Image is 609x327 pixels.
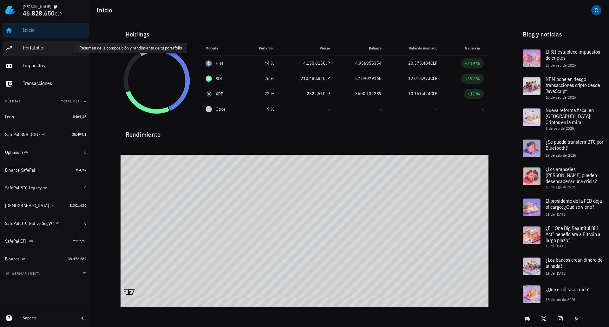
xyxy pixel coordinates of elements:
[248,75,274,82] div: 26 %
[5,239,28,244] div: SafePal ETH
[546,198,602,210] span: El presidente de la FED deja el cargo: ¿Qué se viene?
[591,5,601,15] div: avatar
[546,244,566,248] span: 15 de [DATE]
[23,9,55,17] span: 46.828.650
[546,95,576,100] span: 10 de sep de 2025
[546,63,576,68] span: 26 de sep de 2025
[3,216,89,231] a: SafePal BTC Native SegWit 0
[546,185,576,189] span: 18 de ago de 2025
[518,44,609,72] a: El SII establece impuestos de criptos 26 de sep de 2025
[518,221,609,252] a: ¿El “One Big Beautiful Bill Act” beneficiará a Bitcoin a largo plazo? 15 de [DATE]
[546,166,597,184] span: ¿Los aranceles [PERSON_NAME] pueden desencadenar una crisis?
[468,91,480,97] div: +11 %
[3,162,89,178] a: Binance SafePal 354,74
[430,60,437,66] span: CLP
[23,27,86,33] div: Inicio
[3,58,89,74] a: Impuestos
[7,271,40,276] span: agregar cuenta
[3,41,89,56] a: Portafolio
[206,75,212,82] div: SOL-icon
[70,203,86,208] span: 8.301.630
[323,75,330,81] span: CLP
[408,75,430,81] span: 12.016.973
[465,46,484,50] span: Ganancia
[206,91,212,97] div: XRP-icon
[121,24,489,44] div: Holdings
[3,233,89,249] a: SafePal ETH 7112,78
[55,11,62,17] span: CLP
[380,106,382,112] span: -
[303,60,323,66] span: 4.150.815
[430,75,437,81] span: CLP
[72,132,86,137] span: 38.499,1
[248,106,274,113] div: 9 %
[546,257,603,269] span: ¿Los bancos crean dinero de la nada?
[216,91,224,97] div: XRP
[3,198,89,213] a: [DEMOGRAPHIC_DATA] 8.301.630
[5,132,41,137] div: SafePal BNB DOGE
[206,60,212,67] div: ETH-icon
[216,75,223,82] div: SOL
[546,212,566,217] span: 31 de [DATE]
[518,162,609,193] a: ¿Los aranceles [PERSON_NAME] pueden desencadenar una crisis? 18 de ago de 2025
[328,106,330,112] span: -
[546,139,603,151] span: ¿Se puede transferir BTC por Bluetooth?
[518,252,609,280] a: ¿Los bancos crean dinero de la nada? 11 de [DATE]
[23,80,86,86] div: Transacciones
[340,90,382,97] div: 3600,132289
[408,60,430,66] span: 20.575.404
[546,225,600,243] span: ¿El “One Big Beautiful Bill Act” beneficiará a Bitcoin a largo plazo?
[546,107,594,125] span: Nueva reforma fiscal en [GEOGRAPHIC_DATA]: Criptos en la mira
[546,271,566,276] span: 11 de [DATE]
[96,5,115,15] h1: Inicio
[323,91,330,96] span: CLP
[436,106,437,112] span: -
[546,49,600,61] span: El SII establece impuestos de criptos
[546,76,600,94] span: NPM pone en riesgo transacciones cripto desde JavaScript
[3,94,89,109] button: CuentasTotal CLP
[430,91,437,96] span: CLP
[5,256,20,262] div: Binance
[248,60,274,67] div: 44 %
[23,45,86,51] div: Portafolio
[518,134,609,162] a: ¿Se puede transferir BTC por Bluetooth? 29 de ago de 2025
[61,99,80,103] span: Total CLP
[546,297,575,302] span: 16 de jun de 2025
[465,75,480,82] div: +197 %
[518,280,609,308] a: ¿Qué es el taco trade? 16 de jun de 2025
[408,91,430,96] span: 10.161.424
[5,167,35,173] div: Binance SafePal
[546,286,590,292] span: ¿Qué es el taco trade?
[5,203,49,208] div: [DEMOGRAPHIC_DATA]
[546,126,574,131] span: 8 de sep de 2025
[73,239,86,243] span: 7112,78
[482,106,484,112] span: -
[3,76,89,91] a: Transacciones
[518,72,609,103] a: NPM pone en riesgo transacciones cripto desde JavaScript 10 de sep de 2025
[75,167,86,172] span: 354,74
[518,193,609,221] a: El presidente de la FED deja el cargo: ¿Qué se viene? 31 de [DATE]
[3,180,89,195] a: SafePal BTC Legacy 0
[200,41,243,56] th: Moneda
[465,60,480,67] div: +119 %
[5,221,55,226] div: SafePal BTC Native SegWit
[340,60,382,67] div: 4,956955354
[518,24,609,44] div: Blog y noticias
[546,153,576,158] span: 29 de ago de 2025
[301,75,323,81] span: 210.488,82
[3,23,89,38] a: Inicio
[3,127,89,142] a: SafePal BNB DOGE 38.499,1
[5,185,42,191] div: SafePal BTC Legacy
[243,41,279,56] th: Portafolio
[279,41,335,56] th: Precio
[73,114,86,119] span: 8464,38
[84,150,86,154] span: 0
[3,145,89,160] a: Optimism 0
[84,185,86,190] span: 0
[121,124,489,140] div: Rendimiento
[335,41,387,56] th: Balance
[4,270,43,277] button: agregar cuenta
[5,114,14,120] div: Ledn
[68,256,86,261] span: 38.472.589
[124,289,135,295] a: Charting by TradingView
